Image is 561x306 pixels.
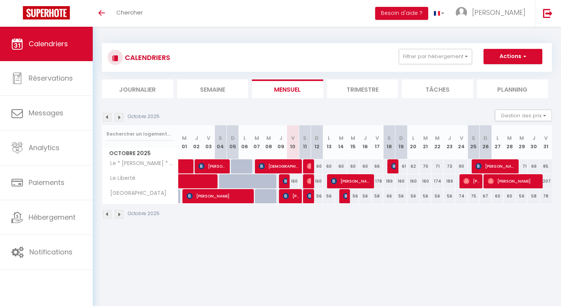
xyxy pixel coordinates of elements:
span: Hébergement [29,212,76,222]
div: 59 [516,189,528,203]
div: 73 [443,159,456,173]
span: Le Liberté [103,174,137,183]
abbr: J [448,134,451,142]
span: [PERSON_NAME] [307,159,311,173]
div: 60 [359,159,371,173]
th: 11 [299,125,311,159]
div: 189 [383,174,395,188]
abbr: J [195,134,198,142]
th: 27 [492,125,504,159]
abbr: M [435,134,440,142]
div: 56 [443,189,456,203]
th: 21 [419,125,432,159]
abbr: V [291,134,295,142]
th: 15 [347,125,359,159]
li: Trimestre [327,79,398,98]
div: 62 [407,159,419,173]
div: 56 [431,189,443,203]
th: 06 [239,125,251,159]
span: Messages [29,108,63,118]
div: 67 [480,189,492,203]
span: Calendriers [29,39,68,49]
abbr: S [472,134,475,142]
span: Chercher [116,8,143,16]
div: 56 [347,189,359,203]
th: 14 [335,125,347,159]
th: 23 [443,125,456,159]
div: 160 [419,174,432,188]
li: Tâches [402,79,473,98]
abbr: D [315,134,319,142]
span: Analytics [29,143,60,152]
span: [PERSON_NAME] Boilley [283,189,299,203]
th: 08 [263,125,275,159]
abbr: S [303,134,306,142]
th: 13 [323,125,335,159]
div: 160 [287,174,299,188]
div: 60 [323,159,335,173]
abbr: D [399,134,403,142]
span: [GEOGRAPHIC_DATA] [103,189,168,198]
th: 28 [504,125,516,159]
div: 56 [407,189,419,203]
span: [PERSON_NAME] [198,159,227,173]
abbr: L [497,134,499,142]
h3: CALENDRIERS [123,49,170,66]
th: 12 [311,125,323,159]
span: [PERSON_NAME] [PERSON_NAME] [307,189,311,203]
input: Rechercher un logement... [106,127,174,141]
span: [PERSON_NAME] [488,174,541,188]
span: [PERSON_NAME] [283,174,287,188]
th: 20 [407,125,419,159]
abbr: L [243,134,246,142]
abbr: M [339,134,343,142]
button: Actions [484,49,542,64]
th: 30 [528,125,540,159]
p: Octobre 2025 [128,113,160,120]
th: 05 [227,125,239,159]
span: [PERSON_NAME] [472,8,526,17]
span: [PERSON_NAME] [307,174,311,188]
abbr: M [351,134,355,142]
div: 56 [395,189,408,203]
abbr: V [544,134,548,142]
span: [PERSON_NAME] [476,159,516,173]
th: 16 [359,125,371,159]
abbr: J [532,134,535,142]
div: 160 [311,174,323,188]
p: Octobre 2025 [128,210,160,217]
div: 178 [371,174,384,188]
div: 60 [311,159,323,173]
span: Paiements [29,178,64,187]
th: 09 [275,125,287,159]
div: 174 [431,174,443,188]
abbr: M [266,134,271,142]
th: 01 [179,125,191,159]
div: 70 [419,159,432,173]
div: 56 [419,189,432,203]
div: 60 [504,189,516,203]
div: 56 [359,189,371,203]
div: 71 [431,159,443,173]
abbr: V [376,134,379,142]
span: [DEMOGRAPHIC_DATA][PERSON_NAME] [259,159,300,173]
li: Journalier [102,79,173,98]
th: 02 [190,125,203,159]
div: 58 [528,189,540,203]
li: Semaine [177,79,248,98]
abbr: M [423,134,428,142]
button: Gestion des prix [495,110,552,121]
div: 56 [311,189,323,203]
th: 17 [371,125,384,159]
span: [PERSON_NAME] [187,189,252,203]
th: 24 [455,125,468,159]
abbr: L [328,134,330,142]
abbr: M [182,134,187,142]
div: 69 [528,159,540,173]
abbr: D [484,134,487,142]
img: Super Booking [23,6,70,19]
th: 19 [395,125,408,159]
th: 31 [540,125,552,159]
div: 207 [540,174,552,188]
th: 10 [287,125,299,159]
